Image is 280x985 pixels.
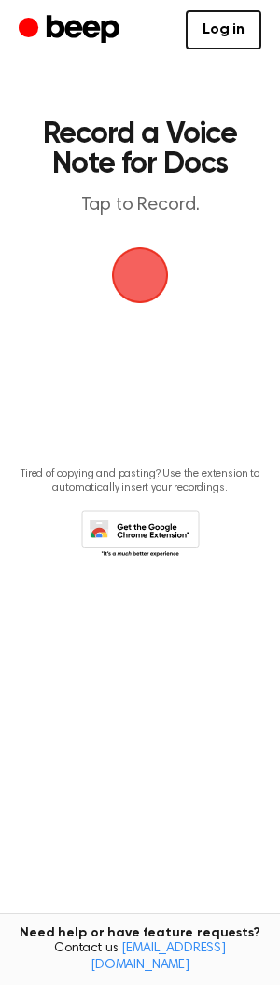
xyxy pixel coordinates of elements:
[34,194,246,217] p: Tap to Record.
[112,247,168,303] img: Beep Logo
[186,10,261,49] a: Log in
[34,119,246,179] h1: Record a Voice Note for Docs
[19,12,124,49] a: Beep
[91,942,226,972] a: [EMAIL_ADDRESS][DOMAIN_NAME]
[11,941,269,974] span: Contact us
[15,467,265,495] p: Tired of copying and pasting? Use the extension to automatically insert your recordings.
